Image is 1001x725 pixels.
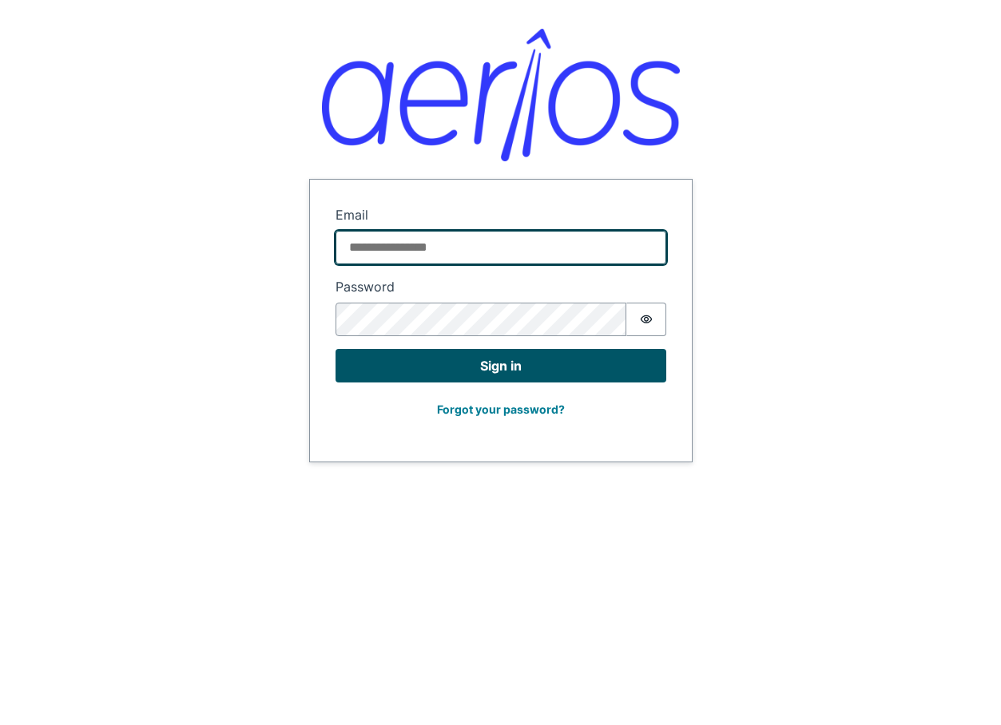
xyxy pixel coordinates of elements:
[336,277,666,296] label: Password
[336,205,666,224] label: Email
[626,303,666,336] button: Show password
[336,349,666,382] button: Sign in
[322,29,680,160] img: Aerios logo
[427,395,575,423] button: Forgot your password?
